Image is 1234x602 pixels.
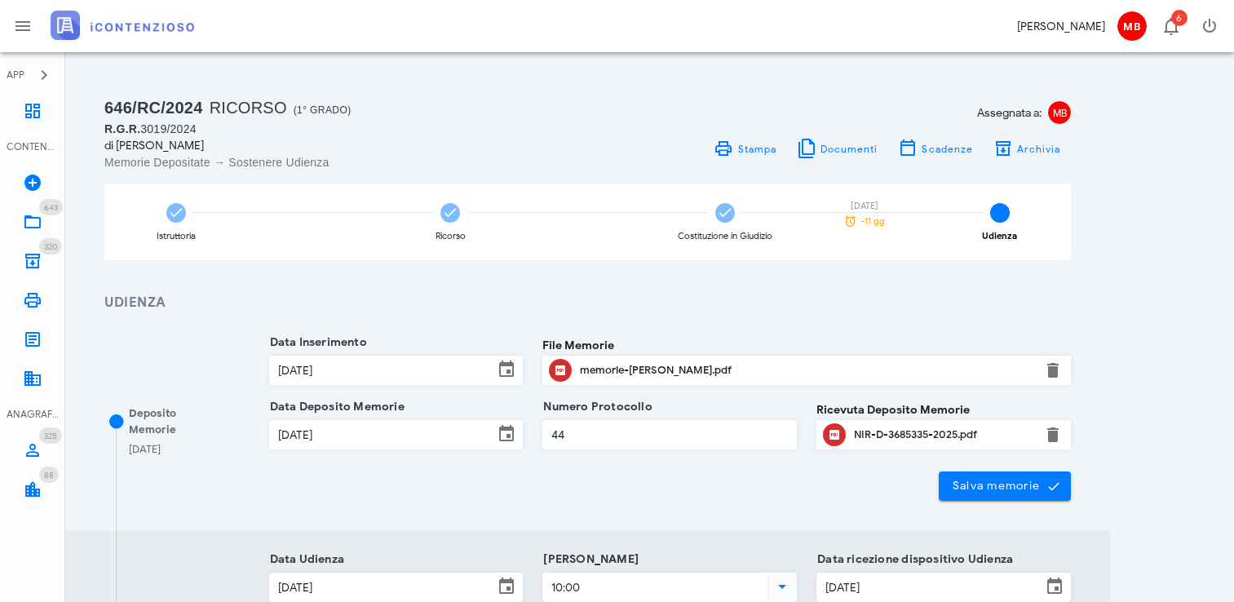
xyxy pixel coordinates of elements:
button: Clicca per aprire un'anteprima del file o scaricarlo [823,423,846,446]
span: Distintivo [39,467,59,483]
button: Elimina [1043,361,1063,380]
div: Ricorso [436,232,466,241]
button: Distintivo [1151,7,1190,46]
div: NIR-D-3685335-2025.pdf [854,428,1033,441]
button: Elimina [1043,425,1063,445]
a: Stampa [704,137,786,160]
div: Clicca per aprire un'anteprima del file o scaricarlo [580,357,1033,383]
div: Deposito Memorie [129,405,225,437]
span: Documenti [820,143,878,155]
div: CONTENZIOSO [7,139,59,154]
button: Scadenze [888,137,984,160]
div: Istruttoria [157,232,196,241]
div: Memorie Depositate → Sostenere Udienza [104,154,578,170]
div: [DATE] [836,201,893,210]
span: 88 [44,470,54,480]
span: Salva memorie [952,479,1059,494]
div: [PERSON_NAME] [1017,18,1105,35]
div: Costituzione in Giudizio [678,232,772,241]
label: Data ricezione dispositivo Udienza [812,551,1013,568]
span: (1° Grado) [294,104,352,116]
button: Documenti [786,137,888,160]
span: R.G.R. [104,122,140,135]
div: Udienza [982,232,1017,241]
span: 325 [44,431,57,441]
span: Distintivo [1171,10,1188,26]
button: MB [1112,7,1151,46]
span: Ricorso [210,99,287,117]
div: ANAGRAFICA [7,407,59,422]
button: Clicca per aprire un'anteprima del file o scaricarlo [549,359,572,382]
span: 320 [44,241,57,252]
span: 646/RC/2024 [104,99,203,117]
span: -11 gg [860,217,885,226]
span: Distintivo [39,238,62,255]
button: Archivia [983,137,1071,160]
h3: Udienza [104,293,1071,313]
span: MB [1048,101,1071,124]
img: logo-text-2x.png [51,11,194,40]
label: Data Inserimento [265,334,367,351]
span: 643 [44,202,58,213]
input: Numero Protocollo [543,421,796,449]
div: Clicca per aprire un'anteprima del file o scaricarlo [854,422,1033,448]
label: Ricevuta Deposito Memorie [816,401,970,418]
div: memorie-[PERSON_NAME].pdf [580,364,1033,377]
div: 3019/2024 [104,121,578,137]
label: [PERSON_NAME] [538,551,639,568]
input: Ora Udienza [543,573,764,601]
div: di [PERSON_NAME] [104,137,578,154]
span: Stampa [736,143,776,155]
span: Distintivo [39,427,62,444]
label: Data Udienza [265,551,345,568]
label: File Memorie [542,337,614,354]
span: 4 [990,203,1010,223]
span: Scadenze [921,143,973,155]
span: Archivia [1016,143,1061,155]
label: Data Deposito Memorie [265,399,405,415]
span: Distintivo [39,199,63,215]
span: MB [1117,11,1147,41]
button: Salva memorie [939,471,1072,501]
div: [DATE] [129,441,161,458]
span: Assegnata a: [977,104,1042,122]
label: Numero Protocollo [538,399,652,415]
